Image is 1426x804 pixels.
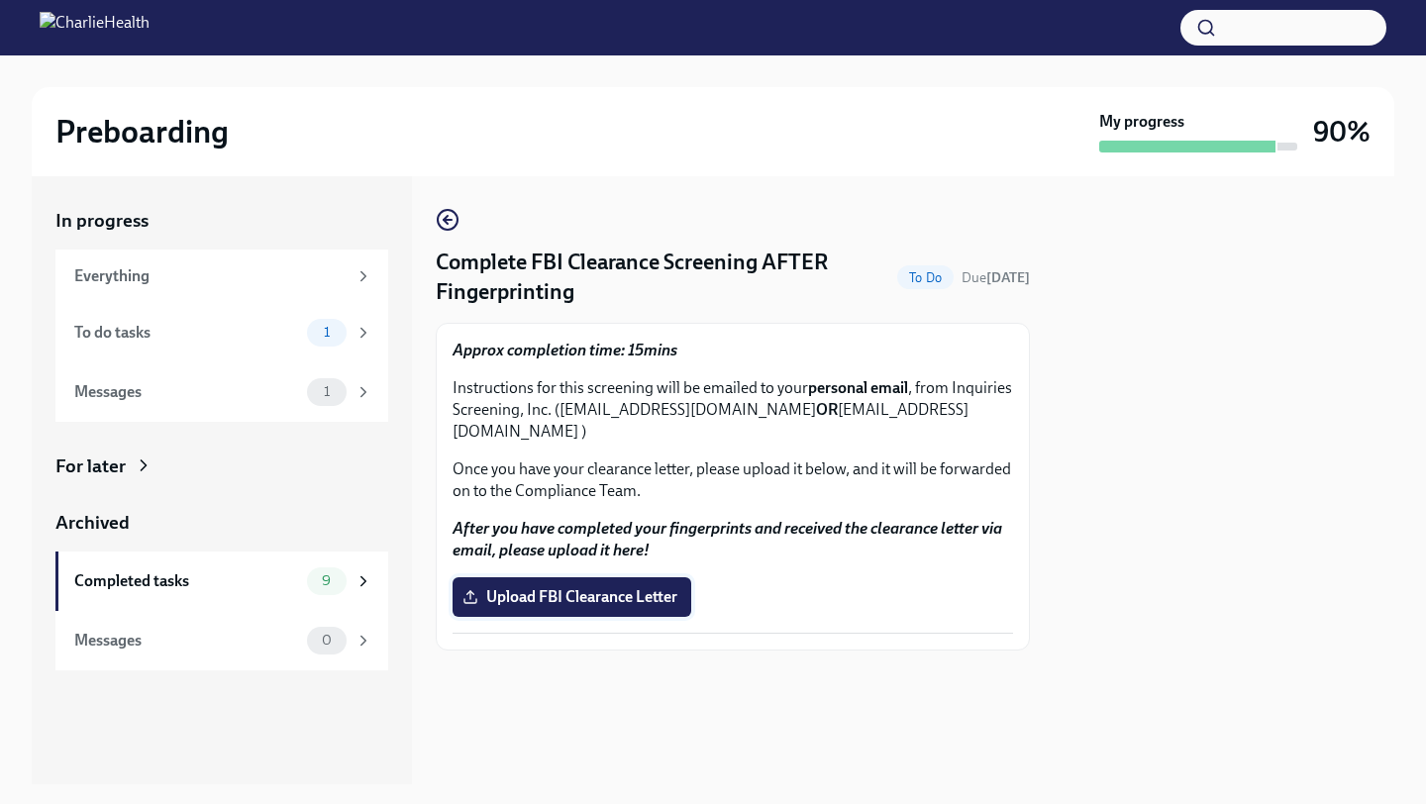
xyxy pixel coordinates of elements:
[962,268,1030,287] span: October 6th, 2025 08:00
[312,325,342,340] span: 1
[55,208,388,234] a: In progress
[453,458,1013,502] p: Once you have your clearance letter, please upload it below, and it will be forwarded on to the C...
[55,303,388,362] a: To do tasks1
[1313,114,1371,150] h3: 90%
[55,453,388,479] a: For later
[55,453,126,479] div: For later
[466,587,677,607] span: Upload FBI Clearance Letter
[55,112,229,151] h2: Preboarding
[74,322,299,344] div: To do tasks
[436,248,889,307] h4: Complete FBI Clearance Screening AFTER Fingerprinting
[453,341,677,359] strong: Approx completion time: 15mins
[453,377,1013,443] p: Instructions for this screening will be emailed to your , from Inquiries Screening, Inc. ([EMAIL_...
[897,270,954,285] span: To Do
[55,611,388,670] a: Messages0
[55,510,388,536] a: Archived
[816,400,838,419] strong: OR
[310,633,344,648] span: 0
[1099,111,1184,133] strong: My progress
[808,378,908,397] strong: personal email
[55,362,388,422] a: Messages1
[453,577,691,617] label: Upload FBI Clearance Letter
[74,630,299,652] div: Messages
[310,573,343,588] span: 9
[453,519,1002,559] strong: After you have completed your fingerprints and received the clearance letter via email, please up...
[962,269,1030,286] span: Due
[40,12,150,44] img: CharlieHealth
[55,250,388,303] a: Everything
[312,384,342,399] span: 1
[55,552,388,611] a: Completed tasks9
[74,265,347,287] div: Everything
[74,570,299,592] div: Completed tasks
[74,381,299,403] div: Messages
[986,269,1030,286] strong: [DATE]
